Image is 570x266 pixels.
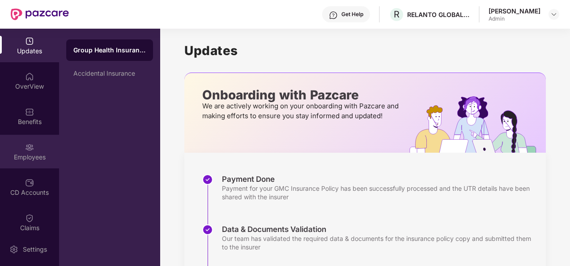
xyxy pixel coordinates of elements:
img: hrOnboarding [409,96,546,153]
div: Data & Documents Validation [222,224,537,234]
img: svg+xml;base64,PHN2ZyBpZD0iQmVuZWZpdHMiIHhtbG5zPSJodHRwOi8vd3d3LnczLm9yZy8yMDAwL3N2ZyIgd2lkdGg9Ij... [25,107,34,116]
img: svg+xml;base64,PHN2ZyBpZD0iU3RlcC1Eb25lLTMyeDMyIiB4bWxucz0iaHR0cDovL3d3dy53My5vcmcvMjAwMC9zdmciIH... [202,224,213,235]
div: Accidental Insurance [73,70,146,77]
img: svg+xml;base64,PHN2ZyBpZD0iSG9tZSIgeG1sbnM9Imh0dHA6Ly93d3cudzMub3JnLzIwMDAvc3ZnIiB3aWR0aD0iMjAiIG... [25,72,34,81]
img: svg+xml;base64,PHN2ZyBpZD0iQ0RfQWNjb3VudHMiIGRhdGEtbmFtZT0iQ0QgQWNjb3VudHMiIHhtbG5zPSJodHRwOi8vd3... [25,178,34,187]
img: svg+xml;base64,PHN2ZyBpZD0iVXBkYXRlZCIgeG1sbnM9Imh0dHA6Ly93d3cudzMub3JnLzIwMDAvc3ZnIiB3aWR0aD0iMj... [25,37,34,46]
img: svg+xml;base64,PHN2ZyBpZD0iRW1wbG95ZWVzIiB4bWxucz0iaHR0cDovL3d3dy53My5vcmcvMjAwMC9zdmciIHdpZHRoPS... [25,143,34,152]
div: Admin [489,15,540,22]
p: We are actively working on your onboarding with Pazcare and making efforts to ensure you stay inf... [202,101,401,121]
img: svg+xml;base64,PHN2ZyBpZD0iU2V0dGluZy0yMHgyMCIgeG1sbnM9Imh0dHA6Ly93d3cudzMub3JnLzIwMDAvc3ZnIiB3aW... [9,245,18,254]
p: Onboarding with Pazcare [202,91,401,99]
div: Payment Done [222,174,537,184]
h1: Updates [184,43,546,58]
span: R [394,9,400,20]
div: RELANTO GLOBAL PRIVATE LIMITED [407,10,470,19]
img: svg+xml;base64,PHN2ZyBpZD0iSGVscC0zMngzMiIgeG1sbnM9Imh0dHA6Ly93d3cudzMub3JnLzIwMDAvc3ZnIiB3aWR0aD... [329,11,338,20]
div: Settings [20,245,50,254]
img: New Pazcare Logo [11,9,69,20]
img: svg+xml;base64,PHN2ZyBpZD0iQ2xhaW0iIHhtbG5zPSJodHRwOi8vd3d3LnczLm9yZy8yMDAwL3N2ZyIgd2lkdGg9IjIwIi... [25,214,34,223]
img: svg+xml;base64,PHN2ZyBpZD0iU3RlcC1Eb25lLTMyeDMyIiB4bWxucz0iaHR0cDovL3d3dy53My5vcmcvMjAwMC9zdmciIH... [202,174,213,185]
div: Get Help [341,11,363,18]
div: Our team has validated the required data & documents for the insurance policy copy and submitted ... [222,234,537,251]
div: Payment for your GMC Insurance Policy has been successfully processed and the UTR details have be... [222,184,537,201]
div: Group Health Insurance [73,46,146,55]
div: [PERSON_NAME] [489,7,540,15]
img: svg+xml;base64,PHN2ZyBpZD0iRHJvcGRvd24tMzJ4MzIiIHhtbG5zPSJodHRwOi8vd3d3LnczLm9yZy8yMDAwL3N2ZyIgd2... [550,11,557,18]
